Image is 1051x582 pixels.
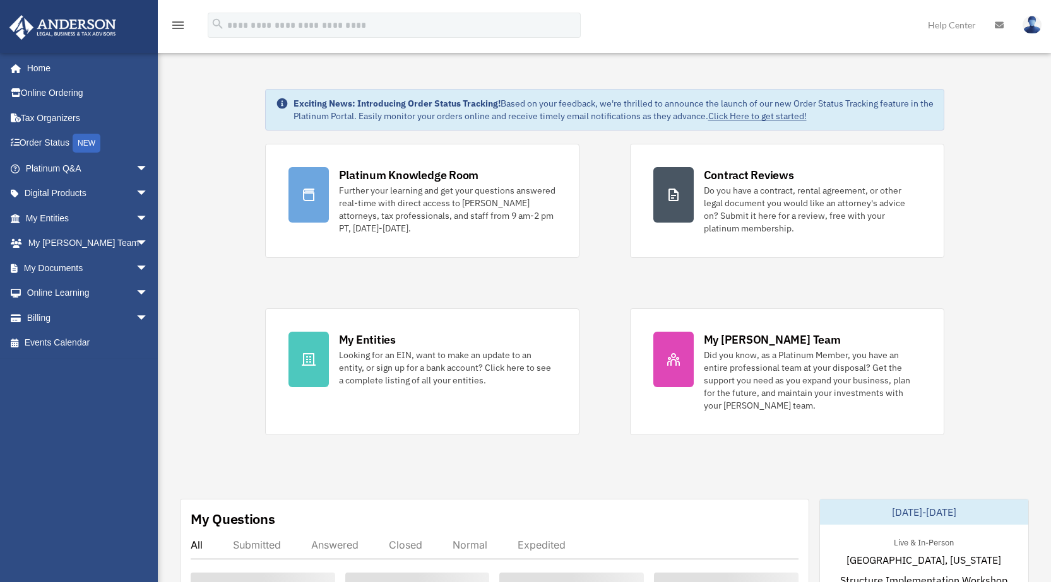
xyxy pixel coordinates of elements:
[704,349,921,412] div: Did you know, as a Platinum Member, you have an entire professional team at your disposal? Get th...
[9,281,167,306] a: Online Learningarrow_drop_down
[136,156,161,182] span: arrow_drop_down
[311,538,359,551] div: Answered
[708,110,807,122] a: Click Here to get started!
[9,105,167,131] a: Tax Organizers
[9,330,167,356] a: Events Calendar
[191,509,275,528] div: My Questions
[453,538,487,551] div: Normal
[9,181,167,206] a: Digital Productsarrow_drop_down
[136,305,161,331] span: arrow_drop_down
[518,538,566,551] div: Expedited
[136,281,161,306] span: arrow_drop_down
[136,181,161,207] span: arrow_drop_down
[294,98,501,109] strong: Exciting News: Introducing Order Status Tracking!
[339,332,396,347] div: My Entities
[9,206,167,231] a: My Entitiesarrow_drop_down
[9,81,167,106] a: Online Ordering
[170,18,186,33] i: menu
[630,308,944,435] a: My [PERSON_NAME] Team Did you know, as a Platinum Member, you have an entire professional team at...
[339,349,556,387] div: Looking for an EIN, want to make an update to an entity, or sign up for a bank account? Click her...
[191,538,203,551] div: All
[136,206,161,231] span: arrow_drop_down
[884,535,964,548] div: Live & In-Person
[339,184,556,235] div: Further your learning and get your questions answered real-time with direct access to [PERSON_NAM...
[339,167,479,183] div: Platinum Knowledge Room
[9,231,167,256] a: My [PERSON_NAME] Teamarrow_drop_down
[265,308,579,435] a: My Entities Looking for an EIN, want to make an update to an entity, or sign up for a bank accoun...
[6,15,120,40] img: Anderson Advisors Platinum Portal
[136,231,161,257] span: arrow_drop_down
[9,131,167,156] a: Order StatusNEW
[1023,16,1042,34] img: User Pic
[9,55,161,81] a: Home
[265,144,579,258] a: Platinum Knowledge Room Further your learning and get your questions answered real-time with dire...
[704,167,794,183] div: Contract Reviews
[211,17,225,31] i: search
[846,552,1001,567] span: [GEOGRAPHIC_DATA], [US_STATE]
[170,22,186,33] a: menu
[9,156,167,181] a: Platinum Q&Aarrow_drop_down
[294,97,934,122] div: Based on your feedback, we're thrilled to announce the launch of our new Order Status Tracking fe...
[704,332,841,347] div: My [PERSON_NAME] Team
[389,538,422,551] div: Closed
[136,255,161,281] span: arrow_drop_down
[820,499,1028,525] div: [DATE]-[DATE]
[704,184,921,235] div: Do you have a contract, rental agreement, or other legal document you would like an attorney's ad...
[73,134,100,153] div: NEW
[9,255,167,281] a: My Documentsarrow_drop_down
[233,538,281,551] div: Submitted
[630,144,944,258] a: Contract Reviews Do you have a contract, rental agreement, or other legal document you would like...
[9,305,167,330] a: Billingarrow_drop_down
